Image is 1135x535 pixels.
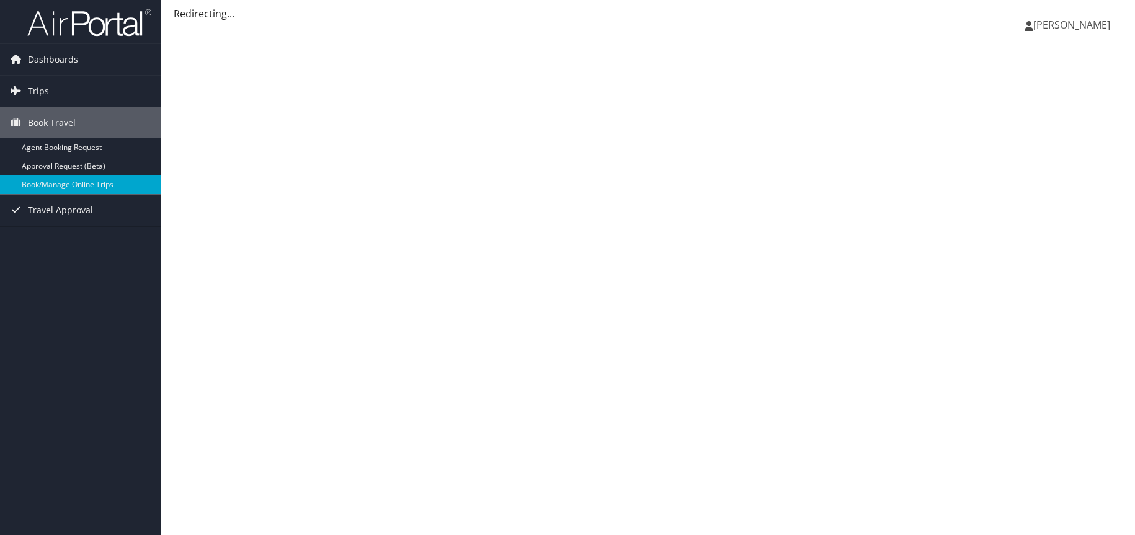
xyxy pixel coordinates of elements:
[28,76,49,107] span: Trips
[174,6,1123,21] div: Redirecting...
[1033,18,1110,32] span: [PERSON_NAME]
[1025,6,1123,43] a: [PERSON_NAME]
[28,44,78,75] span: Dashboards
[27,8,151,37] img: airportal-logo.png
[28,107,76,138] span: Book Travel
[28,195,93,226] span: Travel Approval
